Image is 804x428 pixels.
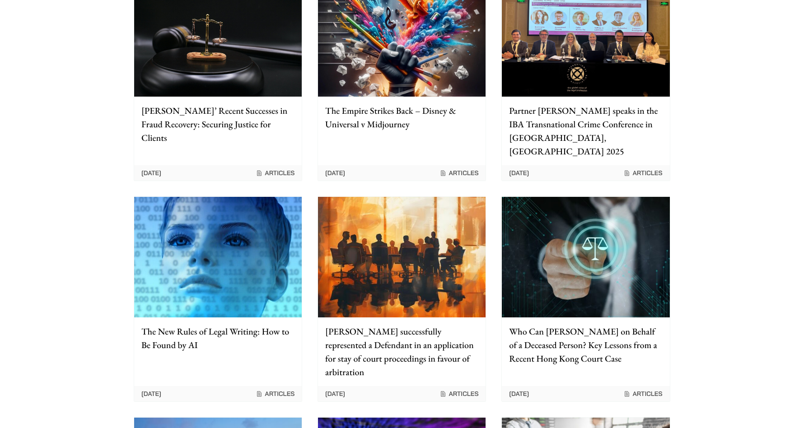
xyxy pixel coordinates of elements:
[509,325,662,365] p: Who Can [PERSON_NAME] on Behalf of a Deceased Person? Key Lessons from a Recent Hong Kong Court Case
[439,390,478,398] span: Articles
[141,169,161,177] time: [DATE]
[439,169,478,177] span: Articles
[501,196,670,402] a: Who Can [PERSON_NAME] on Behalf of a Deceased Person? Key Lessons from a Recent Hong Kong Court C...
[623,390,662,398] span: Articles
[325,325,478,379] p: [PERSON_NAME] successfully represented a Defendant in an application for stay of court proceeding...
[325,169,345,177] time: [DATE]
[623,169,662,177] span: Articles
[509,390,529,398] time: [DATE]
[325,104,478,131] p: The Empire Strikes Back – Disney & Universal v Midjourney
[509,104,662,158] p: Partner [PERSON_NAME] speaks in the IBA Transnational Crime Conference in [GEOGRAPHIC_DATA], [GEO...
[141,390,161,398] time: [DATE]
[256,390,294,398] span: Articles
[256,169,294,177] span: Articles
[141,104,294,144] p: [PERSON_NAME]’ Recent Successes in Fraud Recovery: Securing Justice for Clients
[509,169,529,177] time: [DATE]
[134,196,302,402] a: The New Rules of Legal Writing: How to Be Found by AI [DATE] Articles
[318,196,486,402] a: [PERSON_NAME] successfully represented a Defendant in an application for stay of court proceeding...
[141,325,294,352] p: The New Rules of Legal Writing: How to Be Found by AI
[325,390,345,398] time: [DATE]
